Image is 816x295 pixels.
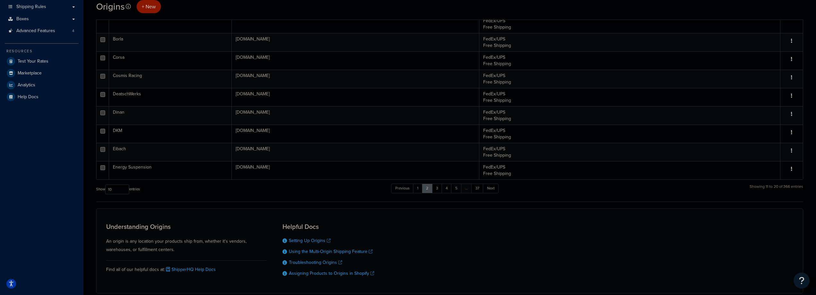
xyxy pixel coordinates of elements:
div: Find all of our helpful docs at: [106,260,266,274]
a: Shipping Rules [5,1,79,13]
span: Help Docs [18,94,38,100]
td: [DOMAIN_NAME] [232,51,479,70]
a: Help Docs [5,91,79,103]
td: Borla [109,33,232,51]
span: Advanced Features [16,28,55,34]
a: Previous [391,184,414,193]
a: 3 [432,184,442,193]
td: DeatschWerks [109,88,232,106]
span: + New [142,3,156,10]
td: FedEx/UPS Free Shipping [479,143,780,161]
a: … [461,184,472,193]
a: Using the Multi-Origin Shipping Feature [289,248,373,255]
td: CA Surcharge FedEx/UPS Free Shipping [479,8,780,33]
td: [DOMAIN_NAME] [232,143,479,161]
td: Energy Suspension [109,161,232,179]
a: Assigning Products to Origins in Shopify [289,270,374,277]
a: 2 [422,184,433,193]
td: [DOMAIN_NAME] [232,106,479,125]
td: FedEx/UPS Free Shipping [479,88,780,106]
a: Boxes [5,13,79,25]
a: 37 [471,184,484,193]
h1: Origins [96,0,125,13]
div: Showing 11 to 20 of 366 entries [750,183,803,197]
a: 5 [451,184,462,193]
button: Open Resource Center [794,273,810,289]
label: Show entries [96,185,140,194]
td: Dinan [109,106,232,125]
div: Resources [5,48,79,54]
div: An origin is any location your products ship from, whether it's vendors, warehouses, or fulfillme... [106,223,266,254]
a: Marketplace [5,67,79,79]
td: FedEx/UPS Free Shipping [479,106,780,125]
h3: Helpful Docs [282,223,374,230]
td: DKM [109,125,232,143]
a: Advanced Features 4 [5,25,79,37]
h3: Understanding Origins [106,223,266,230]
td: [DOMAIN_NAME] [232,125,479,143]
td: Corsa [109,51,232,70]
td: FedEx/UPS Free Shipping [479,70,780,88]
td: Borg Warner [109,8,232,33]
a: Test Your Rates [5,56,79,67]
span: Marketplace [18,71,42,76]
li: Advanced Features [5,25,79,37]
td: FedEx/UPS Free Shipping [479,125,780,143]
a: 4 [442,184,452,193]
a: Setting Up Origins [289,237,331,244]
span: Test Your Rates [18,59,48,64]
td: [DOMAIN_NAME] [232,8,479,33]
td: Cosmis Racing [109,70,232,88]
td: FedEx/UPS Free Shipping [479,33,780,51]
a: Troubleshooting Origins [289,259,342,266]
span: Analytics [18,82,35,88]
span: 4 [72,28,74,34]
td: [DOMAIN_NAME] [232,88,479,106]
a: Analytics [5,79,79,91]
td: [DOMAIN_NAME] [232,161,479,179]
td: [DOMAIN_NAME] [232,33,479,51]
span: Boxes [16,16,29,22]
td: FedEx/UPS Free Shipping [479,161,780,179]
td: [DOMAIN_NAME] [232,70,479,88]
td: FedEx/UPS Free Shipping [479,51,780,70]
a: Next [483,184,499,193]
select: Showentries [105,185,129,194]
td: Eibach [109,143,232,161]
span: Shipping Rules [16,4,46,10]
a: 1 [413,184,423,193]
a: ShipperHQ Help Docs [165,266,216,273]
